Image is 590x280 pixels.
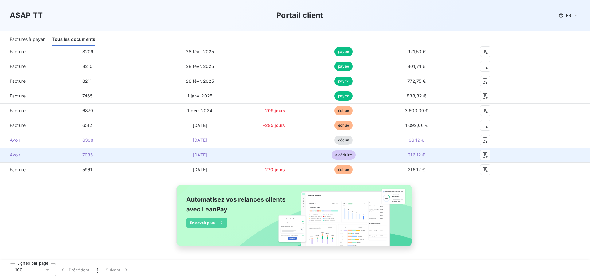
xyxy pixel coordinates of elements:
span: 216,12 € [408,167,425,172]
span: 7465 [82,93,93,98]
span: 6512 [82,123,92,128]
span: déduit [334,136,353,145]
span: Facture [5,108,73,114]
span: 8211 [82,78,92,84]
span: 1 janv. 2025 [187,93,212,98]
h3: ASAP TT [10,10,43,21]
span: 216,12 € [408,152,425,157]
span: 28 févr. 2025 [186,64,214,69]
span: 772,75 € [407,78,426,84]
span: FR [566,13,571,18]
span: [DATE] [193,137,207,143]
span: 96,12 € [409,137,424,143]
span: 921,50 € [407,49,426,54]
span: Facture [5,167,73,173]
span: Facture [5,78,73,84]
span: 6398 [82,137,94,143]
span: Avoir [5,152,73,158]
span: 1 [97,267,98,273]
span: Facture [5,49,73,55]
span: 801,74 € [407,64,425,69]
span: Facture [5,63,73,69]
span: échue [334,121,353,130]
span: 1 déc. 2024 [187,108,212,113]
span: 3 600,00 € [405,108,428,113]
button: 1 [93,263,102,276]
img: banner [171,181,419,257]
span: payée [334,62,353,71]
span: Avoir [5,137,73,143]
span: 100 [15,267,22,273]
div: Tous les documents [52,33,95,46]
span: échue [334,165,353,174]
span: [DATE] [193,123,207,128]
button: Précédent [56,263,93,276]
span: 1 092,00 € [405,123,428,128]
span: 7035 [82,152,93,157]
span: 8209 [82,49,94,54]
button: Suivant [102,263,133,276]
span: 8210 [82,64,93,69]
div: Factures à payer [10,33,45,46]
span: [DATE] [193,152,207,157]
span: payée [334,91,353,101]
span: +209 jours [262,108,285,113]
span: 5961 [82,167,92,172]
span: 838,32 € [407,93,426,98]
span: Facture [5,122,73,128]
span: échue [334,106,353,115]
span: payée [334,77,353,86]
h3: Portail client [276,10,323,21]
span: 6870 [82,108,93,113]
span: Facture [5,93,73,99]
span: 28 févr. 2025 [186,49,214,54]
span: à déduire [332,150,356,160]
span: +270 jours [262,167,285,172]
span: payée [334,47,353,56]
span: +285 jours [262,123,285,128]
span: [DATE] [193,167,207,172]
span: 28 févr. 2025 [186,78,214,84]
